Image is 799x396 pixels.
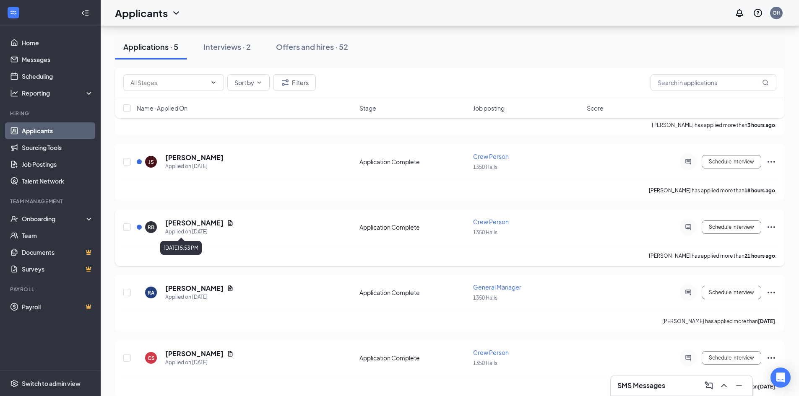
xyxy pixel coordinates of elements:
svg: Notifications [734,8,744,18]
a: PayrollCrown [22,298,94,315]
button: Schedule Interview [702,351,761,365]
h5: [PERSON_NAME] [165,284,224,293]
svg: Document [227,220,234,226]
a: Home [22,34,94,51]
input: Search in applications [651,74,776,91]
svg: MagnifyingGlass [762,79,769,86]
div: Payroll [10,286,92,293]
svg: ChevronUp [719,380,729,391]
div: Offers and hires · 52 [276,41,348,52]
div: Application Complete [359,288,468,297]
div: [DATE] 5:53 PM [160,241,202,255]
svg: Ellipses [766,157,776,167]
svg: ActiveChat [683,289,693,296]
svg: ChevronDown [256,79,263,86]
svg: Analysis [10,89,18,97]
svg: ChevronDown [210,79,217,86]
b: 21 hours ago [744,253,775,259]
a: Scheduling [22,68,94,85]
div: Open Intercom Messenger [770,368,791,388]
h5: [PERSON_NAME] [165,153,224,162]
button: ChevronUp [717,379,731,392]
span: Crew Person [473,153,509,160]
div: GH [773,9,781,16]
span: 1350 Halls [473,295,497,301]
span: General Manager [473,283,521,291]
a: Messages [22,51,94,68]
button: ComposeMessage [702,379,716,392]
svg: ComposeMessage [704,380,714,391]
span: Sort by [234,80,254,85]
div: RA [148,289,154,296]
svg: ChevronDown [171,8,181,18]
button: Minimize [732,379,746,392]
a: Job Postings [22,156,94,173]
h5: [PERSON_NAME] [165,218,224,228]
svg: Ellipses [766,222,776,232]
span: Crew Person [473,349,509,356]
div: Application Complete [359,158,468,166]
svg: Document [227,350,234,357]
span: Job posting [473,104,505,112]
h3: SMS Messages [617,381,665,390]
span: 1350 Halls [473,360,497,366]
svg: ActiveChat [683,158,693,165]
div: Hiring [10,110,92,117]
p: [PERSON_NAME] has applied more than . [649,187,776,194]
div: Onboarding [22,215,86,223]
p: [PERSON_NAME] has applied more than . [649,252,776,259]
div: JS [148,158,154,166]
a: Team [22,227,94,244]
svg: ActiveChat [683,355,693,361]
a: DocumentsCrown [22,244,94,261]
div: Application Complete [359,223,468,231]
div: Switch to admin view [22,379,81,388]
div: RB [148,224,154,231]
button: Schedule Interview [702,155,761,168]
div: Applied on [DATE] [165,228,234,236]
div: Applied on [DATE] [165,293,234,301]
svg: ActiveChat [683,224,693,230]
a: SurveysCrown [22,261,94,277]
span: 1350 Halls [473,164,497,170]
svg: QuestionInfo [753,8,763,18]
button: Schedule Interview [702,286,761,299]
svg: Minimize [734,380,744,391]
h1: Applicants [115,6,168,20]
span: Score [587,104,604,112]
svg: Ellipses [766,353,776,363]
button: Schedule Interview [702,220,761,234]
div: Interviews · 2 [203,41,251,52]
span: 1350 Halls [473,229,497,236]
a: Sourcing Tools [22,139,94,156]
div: Reporting [22,89,94,97]
div: Applied on [DATE] [165,358,234,367]
div: Team Management [10,198,92,205]
svg: Collapse [81,9,89,17]
b: [DATE] [758,318,775,324]
input: All Stages [130,78,207,87]
h5: [PERSON_NAME] [165,349,224,358]
svg: WorkstreamLogo [9,8,18,17]
svg: Document [227,285,234,292]
p: [PERSON_NAME] has applied more than . [662,318,776,325]
svg: Settings [10,379,18,388]
span: Crew Person [473,218,509,225]
div: Applications · 5 [123,41,178,52]
span: Stage [359,104,376,112]
div: Application Complete [359,354,468,362]
button: Filter Filters [273,74,316,91]
b: 18 hours ago [744,187,775,194]
div: Applied on [DATE] [165,162,224,171]
a: Applicants [22,122,94,139]
svg: Ellipses [766,287,776,298]
a: Talent Network [22,173,94,189]
svg: Filter [280,78,290,88]
button: Sort byChevronDown [227,74,270,91]
span: Name · Applied On [137,104,187,112]
b: [DATE] [758,383,775,390]
svg: UserCheck [10,215,18,223]
div: CS [148,355,155,362]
